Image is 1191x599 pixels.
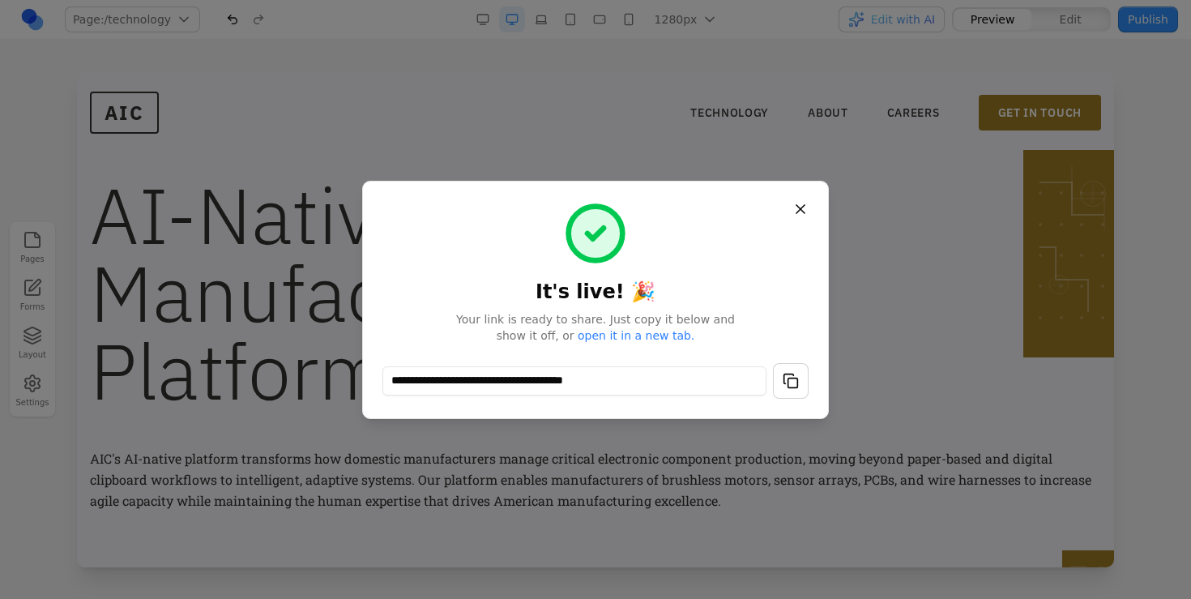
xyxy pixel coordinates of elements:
h1: AI-Native Manufacturing Platform [13,104,1024,337]
a: CAREERS [810,32,863,49]
p: AIC's AI-native platform transforms how domestic manufacturers manage critical electronic compone... [13,376,1024,439]
span: Your link is ready to share. Just copy it below and show it off, or [440,311,751,344]
a: AIC [13,19,82,62]
a: open it in a new tab. [578,329,694,342]
h1: It's live! 🎉 [382,201,809,305]
a: GET IN TOUCH [902,23,1024,58]
a: TECHNOLOGY [613,32,692,49]
a: ABOUT [731,32,771,49]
